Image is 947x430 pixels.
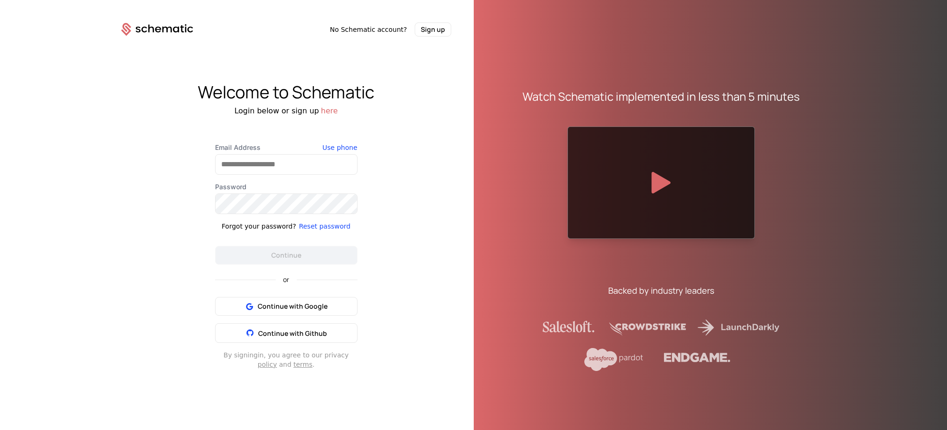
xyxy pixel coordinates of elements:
[215,246,358,265] button: Continue
[99,83,474,102] div: Welcome to Schematic
[321,105,338,117] button: here
[258,361,277,368] a: policy
[222,222,296,231] div: Forgot your password?
[276,276,297,283] span: or
[215,297,358,316] button: Continue with Google
[608,284,714,297] div: Backed by industry leaders
[258,329,327,338] span: Continue with Github
[215,323,358,343] button: Continue with Github
[330,25,407,34] span: No Schematic account?
[99,105,474,117] div: Login below or sign up
[258,302,328,311] span: Continue with Google
[322,143,357,152] button: Use phone
[215,182,358,192] label: Password
[415,22,451,37] button: Sign up
[215,350,358,369] div: By signing in , you agree to our privacy and .
[215,143,358,152] label: Email Address
[293,361,313,368] a: terms
[522,89,800,104] div: Watch Schematic implemented in less than 5 minutes
[299,222,350,231] button: Reset password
